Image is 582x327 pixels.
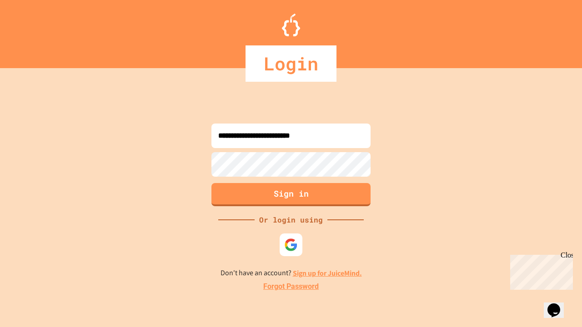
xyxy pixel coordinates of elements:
img: google-icon.svg [284,238,298,252]
iframe: chat widget [544,291,573,318]
p: Don't have an account? [221,268,362,279]
div: Chat with us now!Close [4,4,63,58]
div: Or login using [255,214,327,225]
a: Sign up for JuiceMind. [293,268,362,278]
div: Login [246,45,336,82]
iframe: chat widget [507,251,573,290]
img: Logo.svg [282,14,300,36]
button: Sign in [211,183,371,206]
a: Forgot Password [263,281,319,292]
